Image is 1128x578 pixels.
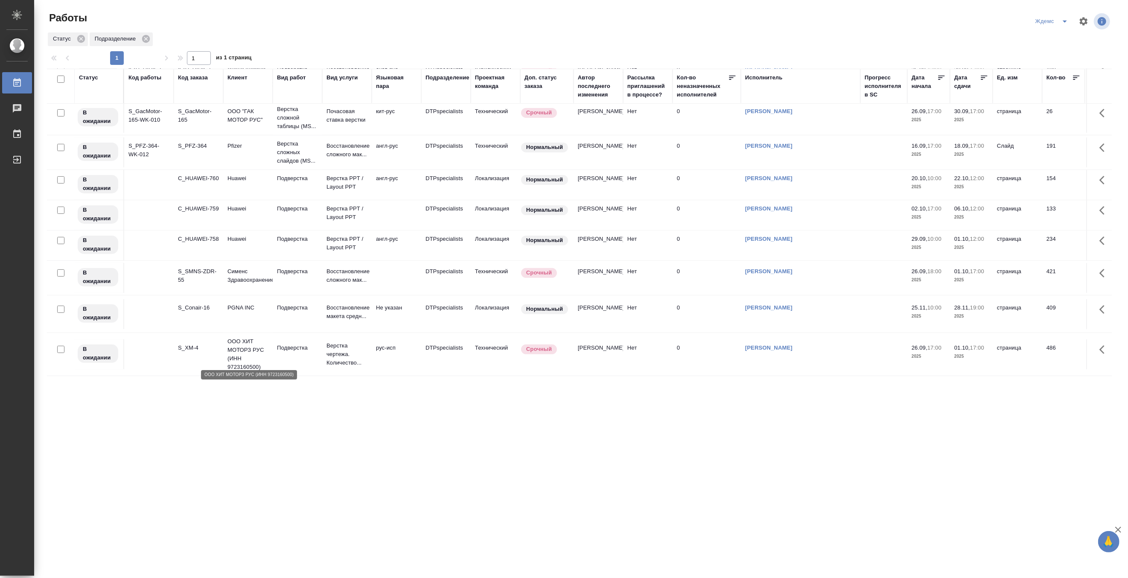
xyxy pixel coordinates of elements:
[745,344,793,351] a: [PERSON_NAME]
[1042,103,1085,133] td: 26
[95,35,139,43] p: Подразделение
[421,200,471,230] td: DTPspecialists
[471,263,520,293] td: Технический
[83,236,113,253] p: В ожидании
[83,206,113,223] p: В ожидании
[1094,103,1115,123] button: Здесь прячутся важные кнопки
[475,73,516,90] div: Проектная команда
[745,268,793,274] a: [PERSON_NAME]
[525,73,569,90] div: Доп. статус заказа
[954,236,970,242] p: 01.10,
[574,170,623,200] td: [PERSON_NAME]
[277,105,318,131] p: Верстка сложной таблицы (MS...
[77,142,119,162] div: Исполнитель назначен, приступать к работе пока рано
[912,304,927,311] p: 25.11,
[912,143,927,149] p: 16.09,
[471,137,520,167] td: Технический
[1085,263,1128,293] td: 9.6
[954,73,980,90] div: Дата сдачи
[1094,13,1112,29] span: Посмотреть информацию
[1085,231,1128,260] td: 9.6
[178,304,219,312] div: S_Conair-16
[83,108,113,126] p: В ожидании
[1085,137,1128,167] td: 19.3
[993,137,1042,167] td: Слайд
[77,304,119,324] div: Исполнитель назначен, приступать к работе пока рано
[912,175,927,181] p: 20.10,
[954,268,970,274] p: 01.10,
[673,231,741,260] td: 0
[421,339,471,369] td: DTPspecialists
[927,236,941,242] p: 10:00
[421,231,471,260] td: DTPspecialists
[178,204,219,213] div: C_HUAWEI-759
[227,73,247,82] div: Клиент
[954,312,988,321] p: 2025
[526,175,563,184] p: Нормальный
[53,35,74,43] p: Статус
[954,143,970,149] p: 18.09,
[372,299,421,329] td: Не указан
[623,200,673,230] td: Нет
[372,170,421,200] td: англ-рус
[673,339,741,369] td: 0
[993,299,1042,329] td: страница
[178,235,219,243] div: C_HUAWEI-758
[1042,200,1085,230] td: 133
[227,337,268,371] p: ООО ХИТ МОТОРЗ РУС (ИНН 9723160500)
[1085,170,1128,200] td: 9.6
[574,137,623,167] td: [PERSON_NAME]
[954,344,970,351] p: 01.10,
[623,231,673,260] td: Нет
[954,108,970,114] p: 30.09,
[277,304,318,312] p: Подверстка
[1042,137,1085,167] td: 191
[1033,15,1073,28] div: split button
[421,103,471,133] td: DTPspecialists
[471,231,520,260] td: Локализация
[912,312,946,321] p: 2025
[623,103,673,133] td: Нет
[526,305,563,313] p: Нормальный
[578,73,619,99] div: Автор последнего изменения
[993,200,1042,230] td: страница
[1085,103,1128,133] td: 24.1
[954,116,988,124] p: 2025
[83,143,113,160] p: В ожидании
[277,267,318,276] p: Подверстка
[77,235,119,255] div: Исполнитель назначен, приступать к работе пока рано
[912,116,946,124] p: 2025
[623,339,673,369] td: Нет
[954,175,970,181] p: 22.10,
[574,263,623,293] td: [PERSON_NAME]
[574,339,623,369] td: [PERSON_NAME]
[954,183,988,191] p: 2025
[326,174,367,191] p: Верстка PPT / Layout PPT
[77,344,119,364] div: Исполнитель назначен, приступать к работе пока рано
[927,143,941,149] p: 17:00
[745,143,793,149] a: [PERSON_NAME]
[48,32,88,46] div: Статус
[1094,263,1115,283] button: Здесь прячутся важные кнопки
[421,263,471,293] td: DTPspecialists
[1085,339,1128,369] td: 9.6
[1042,170,1085,200] td: 154
[993,339,1042,369] td: страница
[178,73,208,82] div: Код заказа
[90,32,153,46] div: Подразделение
[227,204,268,213] p: Huawei
[970,143,984,149] p: 17:00
[77,107,119,127] div: Исполнитель назначен, приступать к работе пока рано
[1085,200,1128,230] td: 9.6
[745,236,793,242] a: [PERSON_NAME]
[574,231,623,260] td: [PERSON_NAME]
[79,73,98,82] div: Статус
[376,73,417,90] div: Языковая пара
[912,243,946,252] p: 2025
[673,137,741,167] td: 0
[326,204,367,222] p: Верстка PPT / Layout PPT
[471,200,520,230] td: Локализация
[277,140,318,165] p: Верстка сложных слайдов (MS...
[912,268,927,274] p: 26.09,
[993,231,1042,260] td: страница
